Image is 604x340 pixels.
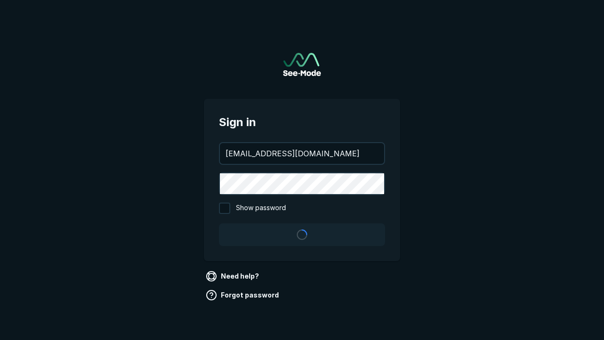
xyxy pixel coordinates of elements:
input: your@email.com [220,143,384,164]
span: Sign in [219,114,385,131]
span: Show password [236,203,286,214]
a: Forgot password [204,288,283,303]
a: Go to sign in [283,53,321,76]
img: See-Mode Logo [283,53,321,76]
a: Need help? [204,269,263,284]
